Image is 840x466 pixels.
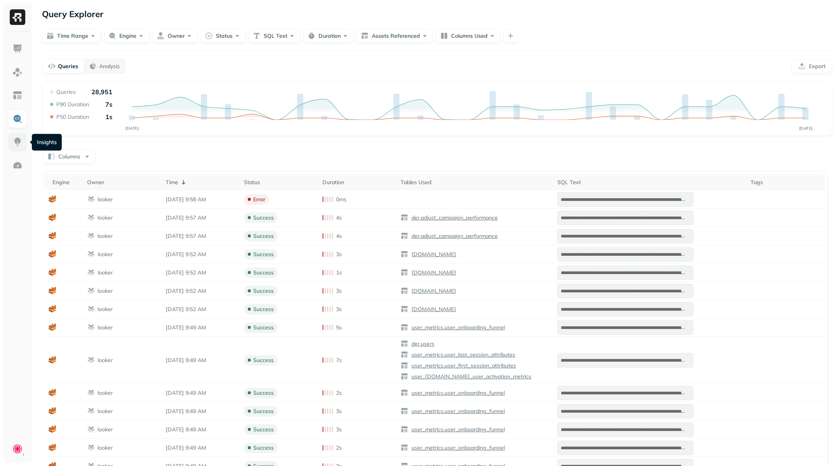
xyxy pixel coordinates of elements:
a: user_metrics.user_onboarding_funnel [408,426,505,433]
p: looker [98,426,113,433]
button: Engine [104,29,149,43]
p: Aug 28, 2025 9:49 AM [166,444,236,452]
button: Time Range [42,29,101,43]
a: user_metrics.user_first_session_attributes [408,362,516,369]
p: success [253,444,274,452]
img: table [401,324,408,331]
p: [DOMAIN_NAME] [410,269,456,276]
p: looker [98,269,113,276]
button: Status [201,29,245,43]
p: der.users [410,340,434,348]
p: user_metrics.user_onboarding_funnel [410,324,505,331]
p: success [253,232,274,240]
p: user_metrics.user_first_session_attributes [410,362,516,369]
p: 3s [336,287,342,295]
tspan: [DATE] [799,126,813,130]
p: [DOMAIN_NAME] [410,251,456,258]
a: user_metrics.user_last_session_attributes [408,351,515,359]
img: Dashboard [12,44,23,54]
div: SQL Text [557,179,743,186]
div: Engine [52,179,79,186]
button: Export [791,59,832,73]
div: Tags [751,179,821,186]
button: Duration [303,29,353,43]
p: Aug 28, 2025 9:52 AM [166,287,236,295]
img: table [401,340,408,348]
img: workgroup [87,356,95,364]
div: Time [166,178,236,187]
img: Insights [12,137,23,147]
p: 2s [336,389,342,397]
p: 2s [336,444,342,452]
p: 3s [336,426,342,433]
p: Aug 28, 2025 9:58 AM [166,196,236,203]
img: table [401,269,408,276]
p: looker [98,306,113,313]
p: Queries [56,88,76,96]
p: looker [98,287,113,295]
p: 5s [336,324,342,331]
p: Aug 28, 2025 9:52 AM [166,269,236,276]
p: success [253,251,274,258]
p: success [253,426,274,433]
a: [DOMAIN_NAME] [408,306,456,313]
img: table [401,232,408,240]
a: der.users [408,340,434,348]
a: [DOMAIN_NAME] [408,269,456,276]
a: user_metrics.user_onboarding_funnel [408,324,505,331]
img: workgroup [87,287,95,295]
p: 1s [336,269,342,276]
p: Aug 28, 2025 9:49 AM [166,389,236,397]
p: success [253,408,274,415]
a: [DOMAIN_NAME] [408,287,456,295]
p: looker [98,357,113,364]
img: workgroup [87,232,95,240]
p: user_metrics.user_onboarding_funnel [410,426,505,433]
img: Asset Explorer [12,90,23,100]
p: Aug 28, 2025 9:49 AM [166,324,236,331]
button: Owner [152,29,198,43]
p: Aug 28, 2025 9:49 AM [166,357,236,364]
div: Duration [322,179,393,186]
p: looker [98,408,113,415]
a: user_metrics.user_onboarding_funnel [408,408,505,415]
p: [DOMAIN_NAME] [410,287,456,295]
p: success [253,269,274,276]
img: Ryft [10,9,25,25]
button: Columns [43,149,95,164]
p: 3s [336,251,342,258]
img: table [401,250,408,258]
p: user_metrics.user_onboarding_funnel [410,408,505,415]
div: Tables Used [401,179,549,186]
p: [DOMAIN_NAME] [410,306,456,313]
p: 28,951 [91,88,112,96]
img: table [401,287,408,295]
p: user_metrics.user_last_session_attributes [410,351,515,359]
p: 7s [336,357,342,364]
p: Aug 28, 2025 9:57 AM [166,232,236,240]
img: Clue [12,443,23,454]
p: looker [98,324,113,331]
p: Aug 28, 2025 9:49 AM [166,408,236,415]
img: workgroup [87,407,95,415]
p: success [253,306,274,313]
button: SQL Text [248,29,300,43]
img: table [401,214,408,222]
div: Status [244,179,314,186]
p: user_metrics.user_onboarding_funnel [410,444,505,452]
button: Columns Used [436,29,500,43]
p: 0ms [336,196,346,203]
p: looker [98,232,113,240]
p: looker [98,196,113,203]
p: 3s [336,408,342,415]
p: P90 Duration [56,101,89,108]
img: table [401,373,408,380]
p: Aug 28, 2025 9:49 AM [166,426,236,433]
p: looker [98,214,113,222]
img: workgroup [87,426,95,433]
p: Aug 28, 2025 9:52 AM [166,251,236,258]
img: workgroup [87,305,95,313]
div: Insights [32,134,62,151]
p: 1s [105,113,112,121]
a: der.adjust_campaign_performance [408,232,498,240]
